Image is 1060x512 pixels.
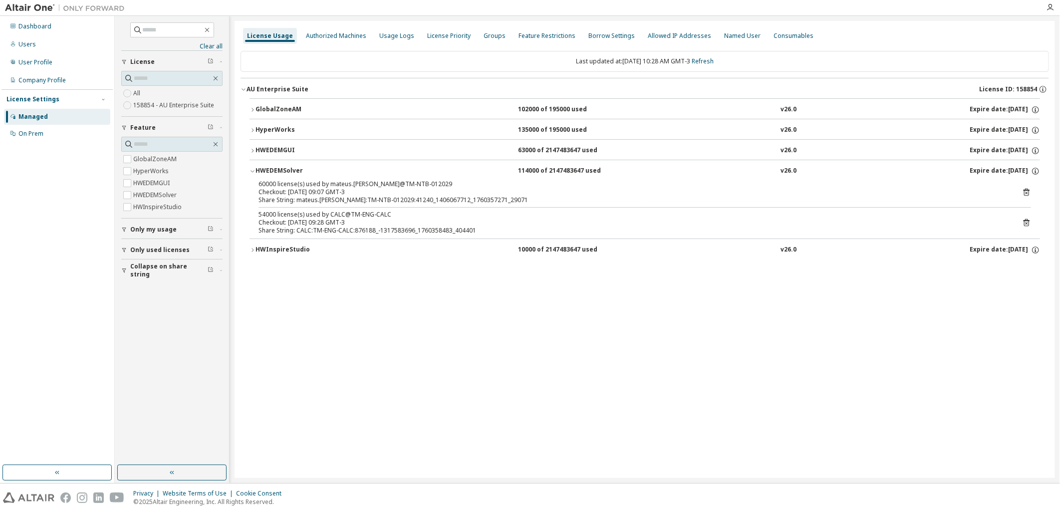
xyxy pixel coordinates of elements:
[121,259,223,281] button: Collapse on share string
[236,490,287,498] div: Cookie Consent
[692,57,714,65] a: Refresh
[18,76,66,84] div: Company Profile
[518,126,608,135] div: 135000 of 195000 used
[208,266,214,274] span: Clear filter
[256,246,345,255] div: HWInspireStudio
[130,124,156,132] span: Feature
[133,177,172,189] label: HWEDEMGUI
[979,85,1037,93] span: License ID: 158854
[247,32,293,40] div: License Usage
[518,146,608,155] div: 63000 of 2147483647 used
[259,196,1007,204] div: Share String: mateus.[PERSON_NAME]:TM-NTB-012029:41240_1406067712_1760357271_29071
[133,87,142,99] label: All
[970,246,1040,255] div: Expire date: [DATE]
[6,95,59,103] div: License Settings
[18,22,51,30] div: Dashboard
[133,165,171,177] label: HyperWorks
[256,167,345,176] div: HWEDEMSolver
[208,246,214,254] span: Clear filter
[970,146,1040,155] div: Expire date: [DATE]
[519,32,575,40] div: Feature Restrictions
[93,493,104,503] img: linkedin.svg
[18,130,43,138] div: On Prem
[256,105,345,114] div: GlobalZoneAM
[130,58,155,66] span: License
[518,246,608,255] div: 10000 of 2147483647 used
[133,153,179,165] label: GlobalZoneAM
[241,78,1049,100] button: AU Enterprise SuiteLicense ID: 158854
[133,498,287,506] p: © 2025 Altair Engineering, Inc. All Rights Reserved.
[259,188,1007,196] div: Checkout: [DATE] 09:07 GMT-3
[247,85,308,93] div: AU Enterprise Suite
[3,493,54,503] img: altair_logo.svg
[121,42,223,50] a: Clear all
[18,113,48,121] div: Managed
[121,219,223,241] button: Only my usage
[781,246,797,255] div: v26.0
[208,58,214,66] span: Clear filter
[259,219,1007,227] div: Checkout: [DATE] 09:28 GMT-3
[130,262,208,278] span: Collapse on share string
[259,211,1007,219] div: 54000 license(s) used by CALC@TM-ENG-CALC
[970,167,1040,176] div: Expire date: [DATE]
[121,117,223,139] button: Feature
[250,140,1040,162] button: HWEDEMGUI63000 of 2147483647 usedv26.0Expire date:[DATE]
[781,146,797,155] div: v26.0
[781,126,797,135] div: v26.0
[259,227,1007,235] div: Share String: CALC:TM-ENG-CALC:876188_-1317583696_1760358483_404401
[208,226,214,234] span: Clear filter
[241,51,1049,72] div: Last updated at: [DATE] 10:28 AM GMT-3
[18,40,36,48] div: Users
[77,493,87,503] img: instagram.svg
[306,32,366,40] div: Authorized Machines
[259,180,1007,188] div: 60000 license(s) used by mateus.[PERSON_NAME]@TM-NTB-012029
[518,105,608,114] div: 102000 of 195000 used
[163,490,236,498] div: Website Terms of Use
[121,239,223,261] button: Only used licenses
[60,493,71,503] img: facebook.svg
[518,167,608,176] div: 114000 of 2147483647 used
[781,167,797,176] div: v26.0
[250,160,1040,182] button: HWEDEMSolver114000 of 2147483647 usedv26.0Expire date:[DATE]
[133,189,179,201] label: HWEDEMSolver
[484,32,506,40] div: Groups
[250,99,1040,121] button: GlobalZoneAM102000 of 195000 usedv26.0Expire date:[DATE]
[427,32,471,40] div: License Priority
[5,3,130,13] img: Altair One
[379,32,414,40] div: Usage Logs
[133,490,163,498] div: Privacy
[970,126,1040,135] div: Expire date: [DATE]
[130,226,177,234] span: Only my usage
[18,58,52,66] div: User Profile
[648,32,711,40] div: Allowed IP Addresses
[724,32,761,40] div: Named User
[588,32,635,40] div: Borrow Settings
[110,493,124,503] img: youtube.svg
[250,119,1040,141] button: HyperWorks135000 of 195000 usedv26.0Expire date:[DATE]
[256,146,345,155] div: HWEDEMGUI
[208,124,214,132] span: Clear filter
[774,32,813,40] div: Consumables
[133,99,216,111] label: 158854 - AU Enterprise Suite
[133,201,184,213] label: HWInspireStudio
[250,239,1040,261] button: HWInspireStudio10000 of 2147483647 usedv26.0Expire date:[DATE]
[130,246,190,254] span: Only used licenses
[121,51,223,73] button: License
[970,105,1040,114] div: Expire date: [DATE]
[256,126,345,135] div: HyperWorks
[781,105,797,114] div: v26.0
